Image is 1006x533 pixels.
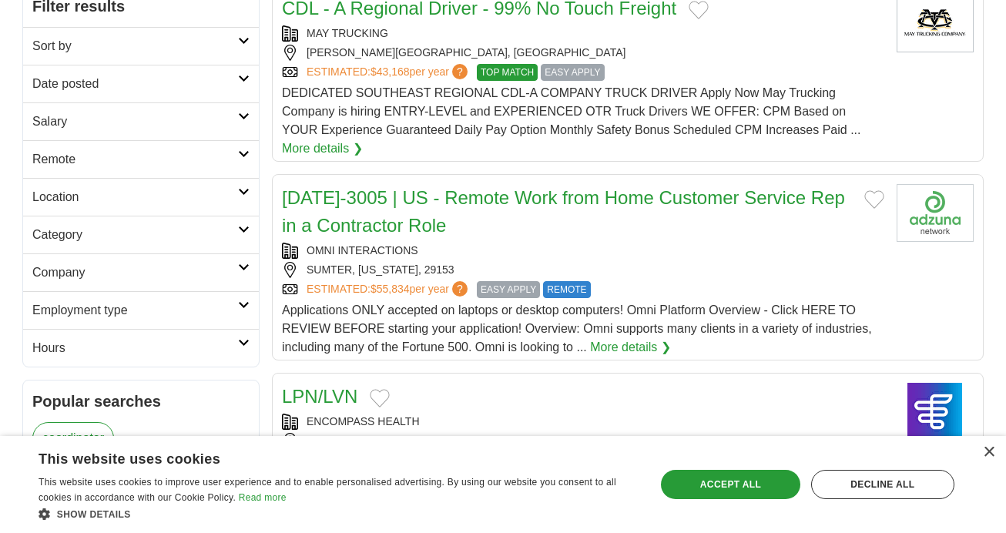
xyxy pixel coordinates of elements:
[541,64,604,81] span: EASY APPLY
[23,65,259,102] a: Date posted
[23,216,259,253] a: Category
[307,415,420,427] a: ENCOMPASS HEALTH
[282,86,861,136] span: DEDICATED SOUTHEAST REGIONAL CDL-A COMPANY TRUCK DRIVER Apply Now May Trucking Company is hiring ...
[23,253,259,291] a: Company
[307,64,471,81] a: ESTIMATED:$43,168per year?
[543,281,590,298] span: REMOTE
[897,184,974,242] img: Company logo
[23,329,259,367] a: Hours
[864,190,884,209] button: Add to favorite jobs
[590,338,671,357] a: More details ❯
[282,45,884,61] div: [PERSON_NAME][GEOGRAPHIC_DATA], [GEOGRAPHIC_DATA]
[452,281,468,297] span: ?
[897,383,974,441] img: Encompass Health logo
[57,509,131,520] span: Show details
[282,262,884,278] div: SUMTER, [US_STATE], 29153
[371,65,410,78] span: $43,168
[661,470,800,499] div: Accept all
[452,64,468,79] span: ?
[32,422,114,454] a: coordinator
[477,64,538,81] span: TOP MATCH
[23,102,259,140] a: Salary
[282,303,872,354] span: Applications ONLY accepted on laptops or desktop computers! Omni Platform Overview - Click HERE T...
[32,339,238,357] h2: Hours
[32,301,238,320] h2: Employment type
[307,281,471,298] a: ESTIMATED:$55,834per year?
[307,27,388,39] a: MAY TRUCKING
[32,188,238,206] h2: Location
[39,506,637,521] div: Show details
[32,112,238,131] h2: Salary
[32,390,250,413] h2: Popular searches
[39,445,599,468] div: This website uses cookies
[32,226,238,244] h2: Category
[32,263,238,282] h2: Company
[23,291,259,329] a: Employment type
[983,447,994,458] div: Close
[23,178,259,216] a: Location
[39,477,616,503] span: This website uses cookies to improve user experience and to enable personalised advertising. By u...
[371,283,410,295] span: $55,834
[32,150,238,169] h2: Remote
[282,386,357,407] a: LPN/LVN
[282,243,884,259] div: OMNI INTERACTIONS
[32,37,238,55] h2: Sort by
[282,433,884,449] div: WEDGEFIELD, [US_STATE], 29168
[282,187,845,236] a: [DATE]-3005 | US - Remote Work from Home Customer Service Rep in a Contractor Role
[239,492,287,503] a: Read more, opens a new window
[23,140,259,178] a: Remote
[282,139,363,158] a: More details ❯
[811,470,954,499] div: Decline all
[689,1,709,19] button: Add to favorite jobs
[32,75,238,93] h2: Date posted
[477,281,540,298] span: EASY APPLY
[370,389,390,407] button: Add to favorite jobs
[23,27,259,65] a: Sort by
